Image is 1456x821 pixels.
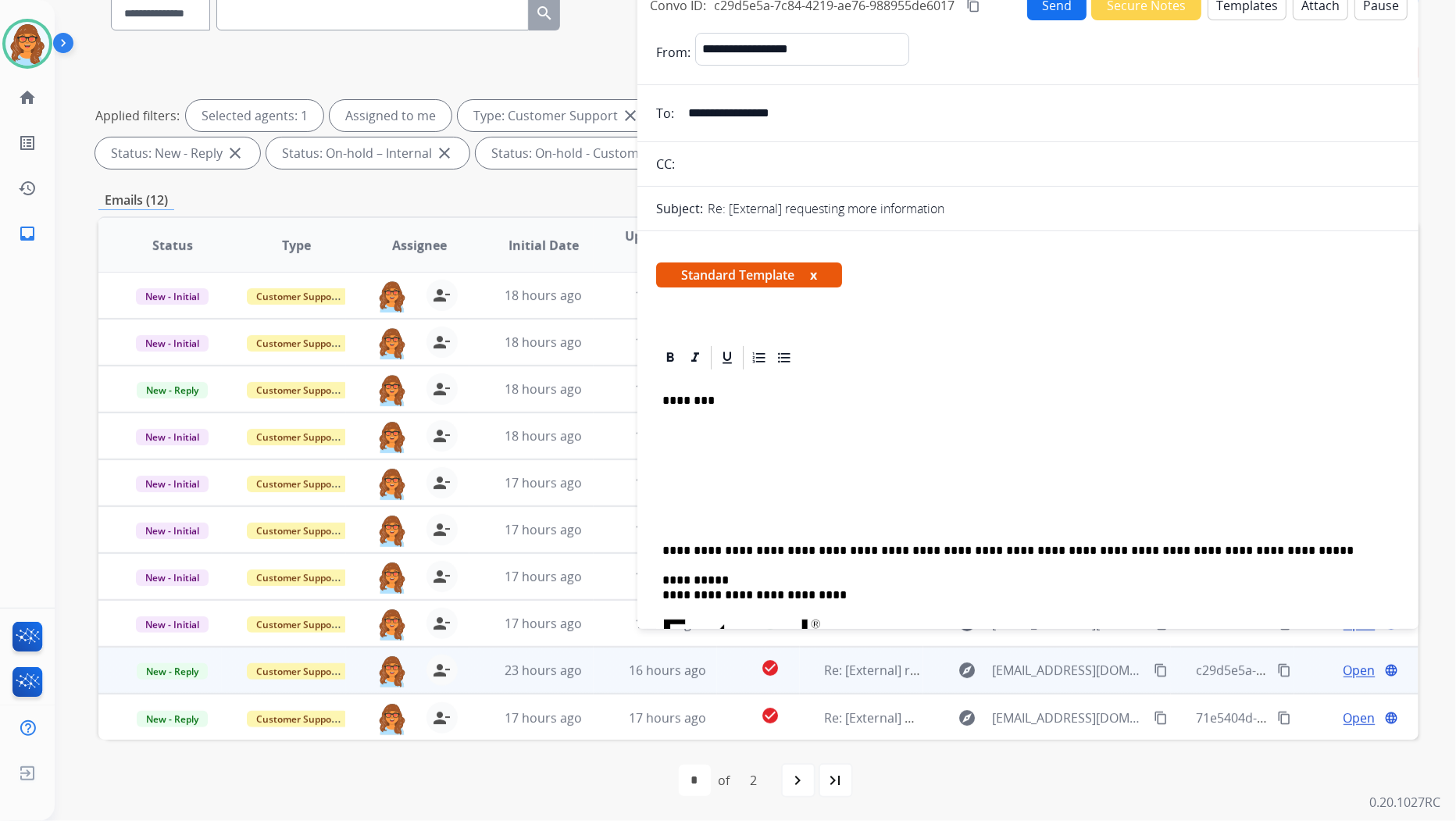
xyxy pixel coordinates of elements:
[433,709,451,727] mat-icon: person_remove
[1277,711,1291,725] mat-icon: content_copy
[635,380,699,398] span: 1 hour ago
[18,134,37,152] mat-icon: list_alt
[376,327,408,359] img: agent-avatar
[505,334,582,351] span: 18 hours ago
[18,224,37,243] mat-icon: inbox
[136,288,209,305] span: New - Initial
[789,771,808,790] mat-icon: navigate_next
[761,706,780,725] mat-icon: check_circle
[635,474,699,491] span: 1 hour ago
[825,662,1078,679] span: Re: [External] requesting more information
[825,709,1007,726] span: Re: [External] Update on Claim!
[476,137,689,169] div: Status: On-hold - Customer
[137,382,208,398] span: New - Reply
[509,236,579,255] span: Initial Date
[136,523,209,539] span: New - Initial
[505,380,582,398] span: 18 hours ago
[226,144,244,162] mat-icon: close
[376,561,408,594] img: agent-avatar
[658,346,682,369] div: Bold
[748,346,771,369] div: Ordered List
[376,373,408,406] img: agent-avatar
[282,236,311,255] span: Type
[247,616,348,633] span: Customer Support
[247,523,348,539] span: Customer Support
[376,280,408,312] img: agent-avatar
[505,474,582,491] span: 17 hours ago
[393,236,448,255] span: Assignee
[433,380,451,398] mat-icon: person_remove
[376,655,408,687] img: agent-avatar
[247,711,348,727] span: Customer Support
[433,427,451,445] mat-icon: person_remove
[708,199,944,218] p: Re: [External] requesting more information
[433,333,451,352] mat-icon: person_remove
[635,568,699,585] span: 1 hour ago
[826,771,845,790] mat-icon: last_page
[433,661,451,680] mat-icon: person_remove
[433,286,451,305] mat-icon: person_remove
[137,711,208,727] span: New - Reply
[635,427,699,444] span: 1 hour ago
[433,520,451,539] mat-icon: person_remove
[18,88,37,107] mat-icon: home
[505,427,582,444] span: 18 hours ago
[1196,709,1422,726] span: 71e5404d-7f7e-4ffc-8f84-86de008eef9c
[621,106,640,125] mat-icon: close
[656,43,691,62] p: From:
[1277,663,1291,677] mat-icon: content_copy
[1154,663,1168,677] mat-icon: content_copy
[136,569,209,586] span: New - Initial
[136,429,209,445] span: New - Initial
[1344,709,1376,727] span: Open
[376,467,408,500] img: agent-avatar
[137,663,208,680] span: New - Reply
[1384,663,1398,677] mat-icon: language
[98,191,174,210] p: Emails (12)
[5,22,49,66] img: avatar
[247,288,348,305] span: Customer Support
[656,199,703,218] p: Subject:
[376,702,408,735] img: agent-avatar
[773,346,796,369] div: Bullet List
[716,346,739,369] div: Underline
[535,4,554,23] mat-icon: search
[1196,662,1436,679] span: c29d5e5a-7c84-4219-ae76-988955de6017
[95,106,180,125] p: Applied filters:
[738,765,770,796] div: 2
[1369,793,1440,812] p: 0.20.1027RC
[458,100,655,131] div: Type: Customer Support
[330,100,451,131] div: Assigned to me
[505,568,582,585] span: 17 hours ago
[505,709,582,726] span: 17 hours ago
[992,661,1145,680] span: [EMAIL_ADDRESS][DOMAIN_NAME]
[992,709,1145,727] span: [EMAIL_ADDRESS][DOMAIN_NAME]
[1344,661,1376,680] span: Open
[247,476,348,492] span: Customer Support
[656,262,842,287] span: Standard Template
[376,420,408,453] img: agent-avatar
[435,144,454,162] mat-icon: close
[433,567,451,586] mat-icon: person_remove
[247,382,348,398] span: Customer Support
[635,615,699,632] span: 1 hour ago
[136,335,209,352] span: New - Initial
[433,473,451,492] mat-icon: person_remove
[136,476,209,492] span: New - Initial
[1384,711,1398,725] mat-icon: language
[635,287,699,304] span: 1 hour ago
[505,287,582,304] span: 18 hours ago
[505,615,582,632] span: 17 hours ago
[958,709,976,727] mat-icon: explore
[619,227,685,264] span: Updated Date
[505,662,582,679] span: 23 hours ago
[18,179,37,198] mat-icon: history
[629,709,706,726] span: 17 hours ago
[1154,711,1168,725] mat-icon: content_copy
[376,608,408,641] img: agent-avatar
[247,569,348,586] span: Customer Support
[719,771,730,790] div: of
[433,614,451,633] mat-icon: person_remove
[95,137,260,169] div: Status: New - Reply
[247,335,348,352] span: Customer Support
